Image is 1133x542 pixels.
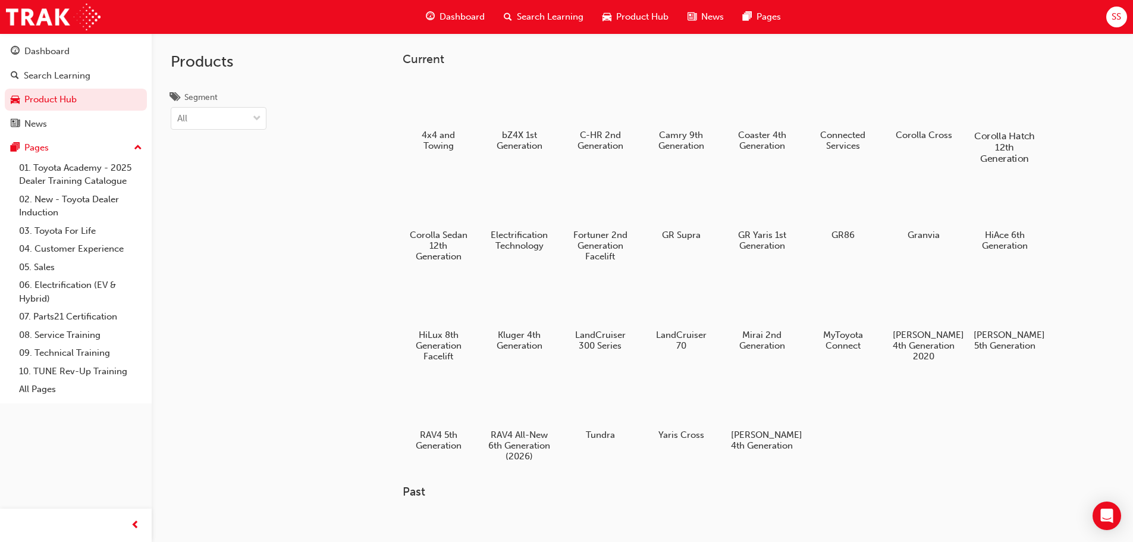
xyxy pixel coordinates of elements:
[484,375,555,466] a: RAV4 All-New 6th Generation (2026)
[564,375,636,444] a: Tundra
[14,308,147,326] a: 07. Parts21 Certification
[24,117,47,131] div: News
[1093,502,1121,530] div: Open Intercom Messenger
[726,375,798,455] a: [PERSON_NAME] 4th Generation
[807,275,878,355] a: MyToyota Connect
[969,176,1040,255] a: HiAce 6th Generation
[888,275,959,366] a: [PERSON_NAME] 4th Generation 2020
[650,330,713,351] h5: LandCruiser 70
[731,230,793,251] h5: GR Yaris 1st Generation
[488,230,551,251] h5: Electrification Technology
[11,143,20,153] span: pages-icon
[569,230,632,262] h5: Fortuner 2nd Generation Facelift
[807,176,878,245] a: GR86
[726,76,798,155] a: Coaster 4th Generation
[14,326,147,344] a: 08. Service Training
[134,140,142,156] span: up-icon
[14,380,147,399] a: All Pages
[812,330,874,351] h5: MyToyota Connect
[253,111,261,127] span: down-icon
[407,430,470,451] h5: RAV4 5th Generation
[645,375,717,444] a: Yaris Cross
[14,344,147,362] a: 09. Technical Training
[11,71,19,82] span: search-icon
[731,430,793,451] h5: [PERSON_NAME] 4th Generation
[14,159,147,190] a: 01. Toyota Academy - 2025 Dealer Training Catalogue
[131,518,140,533] span: prev-icon
[14,258,147,277] a: 05. Sales
[733,5,790,29] a: pages-iconPages
[407,130,470,151] h5: 4x4 and Towing
[974,230,1036,251] h5: HiAce 6th Generation
[726,275,798,355] a: Mirai 2nd Generation
[14,222,147,240] a: 03. Toyota For Life
[5,89,147,111] a: Product Hub
[1106,7,1127,27] button: SS
[678,5,733,29] a: news-iconNews
[416,5,494,29] a: guage-iconDashboard
[403,275,474,366] a: HiLux 8th Generation Facelift
[564,176,636,266] a: Fortuner 2nd Generation Facelift
[616,10,668,24] span: Product Hub
[564,76,636,155] a: C-HR 2nd Generation
[5,137,147,159] button: Pages
[403,52,1078,66] h3: Current
[969,76,1040,166] a: Corolla Hatch 12th Generation
[569,130,632,151] h5: C-HR 2nd Generation
[688,10,696,24] span: news-icon
[177,112,187,126] div: All
[14,276,147,308] a: 06. Electrification (EV & Hybrid)
[1112,10,1121,24] span: SS
[484,176,555,255] a: Electrification Technology
[24,45,70,58] div: Dashboard
[171,93,180,104] span: tags-icon
[403,76,474,155] a: 4x4 and Towing
[731,130,793,151] h5: Coaster 4th Generation
[407,230,470,262] h5: Corolla Sedan 12th Generation
[645,275,717,355] a: LandCruiser 70
[14,240,147,258] a: 04. Customer Experience
[11,119,20,130] span: news-icon
[403,485,1078,499] h3: Past
[426,10,435,24] span: guage-icon
[645,76,717,155] a: Camry 9th Generation
[5,65,147,87] a: Search Learning
[569,330,632,351] h5: LandCruiser 300 Series
[484,275,555,355] a: Kluger 4th Generation
[24,69,90,83] div: Search Learning
[971,130,1037,164] h5: Corolla Hatch 12th Generation
[407,330,470,362] h5: HiLux 8th Generation Facelift
[701,10,724,24] span: News
[893,230,955,240] h5: Granvia
[807,76,878,155] a: Connected Services
[593,5,678,29] a: car-iconProduct Hub
[5,113,147,135] a: News
[893,130,955,140] h5: Corolla Cross
[650,430,713,440] h5: Yaris Cross
[812,130,874,151] h5: Connected Services
[171,52,266,71] h2: Products
[11,95,20,105] span: car-icon
[743,10,752,24] span: pages-icon
[504,10,512,24] span: search-icon
[888,176,959,245] a: Granvia
[488,430,551,462] h5: RAV4 All-New 6th Generation (2026)
[184,92,218,104] div: Segment
[888,76,959,145] a: Corolla Cross
[969,275,1040,355] a: [PERSON_NAME] 5th Generation
[488,130,551,151] h5: bZ4X 1st Generation
[484,76,555,155] a: bZ4X 1st Generation
[14,190,147,222] a: 02. New - Toyota Dealer Induction
[569,430,632,440] h5: Tundra
[726,176,798,255] a: GR Yaris 1st Generation
[488,330,551,351] h5: Kluger 4th Generation
[403,375,474,455] a: RAV4 5th Generation
[6,4,101,30] img: Trak
[14,362,147,381] a: 10. TUNE Rev-Up Training
[24,141,49,155] div: Pages
[517,10,583,24] span: Search Learning
[757,10,781,24] span: Pages
[5,40,147,62] a: Dashboard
